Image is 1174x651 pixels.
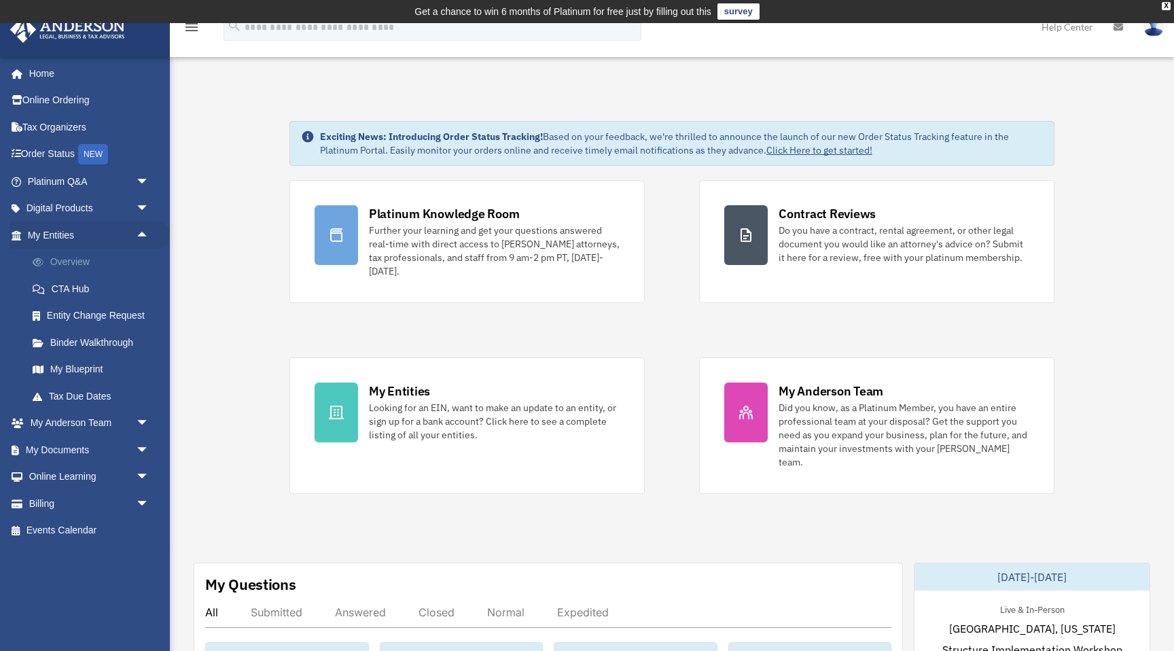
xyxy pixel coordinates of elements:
a: survey [717,3,760,20]
span: arrow_drop_down [136,168,163,196]
span: arrow_drop_down [136,195,163,223]
a: My Entitiesarrow_drop_up [10,222,170,249]
div: Live & In-Person [989,601,1075,616]
div: Normal [487,605,524,619]
span: arrow_drop_down [136,410,163,438]
a: Online Ordering [10,87,170,114]
div: NEW [78,144,108,164]
a: My Documentsarrow_drop_down [10,436,170,463]
span: arrow_drop_down [136,490,163,518]
div: Contract Reviews [779,205,876,222]
img: Anderson Advisors Platinum Portal [6,16,129,43]
div: Submitted [251,605,302,619]
i: search [227,18,242,33]
div: Platinum Knowledge Room [369,205,520,222]
div: Get a chance to win 6 months of Platinum for free just by filling out this [414,3,711,20]
a: My Entities Looking for an EIN, want to make an update to an entity, or sign up for a bank accoun... [289,357,645,494]
a: My Anderson Team Did you know, as a Platinum Member, you have an entire professional team at your... [699,357,1054,494]
a: Billingarrow_drop_down [10,490,170,517]
a: Click Here to get started! [766,144,872,156]
a: My Blueprint [19,356,170,383]
a: CTA Hub [19,275,170,302]
div: Closed [419,605,455,619]
strong: Exciting News: Introducing Order Status Tracking! [320,130,543,143]
a: Overview [19,249,170,276]
div: All [205,605,218,619]
a: Tax Due Dates [19,383,170,410]
a: Platinum Q&Aarrow_drop_down [10,168,170,195]
div: [DATE]-[DATE] [914,563,1150,591]
div: close [1162,2,1171,10]
span: arrow_drop_up [136,222,163,249]
span: arrow_drop_down [136,463,163,491]
a: Online Learningarrow_drop_down [10,463,170,491]
i: menu [183,19,200,35]
a: Platinum Knowledge Room Further your learning and get your questions answered real-time with dire... [289,180,645,303]
div: My Questions [205,574,296,595]
a: Entity Change Request [19,302,170,330]
div: My Anderson Team [779,383,883,400]
div: Expedited [557,605,609,619]
a: Digital Productsarrow_drop_down [10,195,170,222]
div: Based on your feedback, we're thrilled to announce the launch of our new Order Status Tracking fe... [320,130,1043,157]
a: Binder Walkthrough [19,329,170,356]
a: My Anderson Teamarrow_drop_down [10,410,170,437]
div: Further your learning and get your questions answered real-time with direct access to [PERSON_NAM... [369,224,620,278]
a: Home [10,60,163,87]
img: User Pic [1143,17,1164,37]
div: Did you know, as a Platinum Member, you have an entire professional team at your disposal? Get th... [779,401,1029,469]
div: My Entities [369,383,430,400]
div: Do you have a contract, rental agreement, or other legal document you would like an attorney's ad... [779,224,1029,264]
div: Answered [335,605,386,619]
a: menu [183,24,200,35]
span: [GEOGRAPHIC_DATA], [US_STATE] [949,620,1116,637]
span: arrow_drop_down [136,436,163,464]
a: Order StatusNEW [10,141,170,169]
a: Contract Reviews Do you have a contract, rental agreement, or other legal document you would like... [699,180,1054,303]
div: Looking for an EIN, want to make an update to an entity, or sign up for a bank account? Click her... [369,401,620,442]
a: Tax Organizers [10,113,170,141]
a: Events Calendar [10,517,170,544]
